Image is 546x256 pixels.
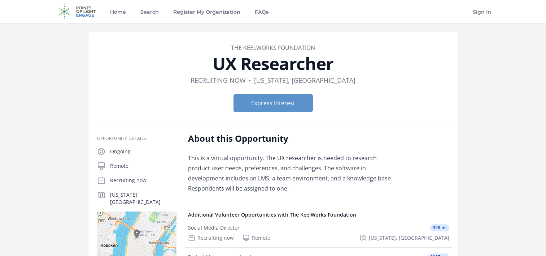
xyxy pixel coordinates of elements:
p: Recruiting now [110,177,176,184]
a: Social Media Director 328 mi Recruiting now Remote [US_STATE], [GEOGRAPHIC_DATA] [185,218,452,247]
p: Remote [110,162,176,170]
dd: [US_STATE], [GEOGRAPHIC_DATA] [254,75,355,85]
h2: About this Opportunity [188,133,399,144]
a: The KeelWorks Foundation [231,44,315,52]
h1: UX Researcher [97,55,449,72]
div: Social Media Director [188,224,240,231]
h4: Additional Volunteer Opportunities with The KeelWorks Foundation [188,211,449,218]
h3: Opportunity Details [97,136,176,141]
button: Express Interest [233,94,313,112]
dd: Recruiting now [191,75,246,85]
div: • [249,75,251,85]
span: [US_STATE], [GEOGRAPHIC_DATA] [369,234,449,242]
div: Remote [243,234,270,242]
div: Recruiting now [188,234,234,242]
p: This is a virtual opportunity. The UX researcher is needed to research product user needs, prefer... [188,153,399,193]
p: [US_STATE][GEOGRAPHIC_DATA] [110,191,176,206]
p: Ongoing [110,148,176,155]
span: 328 mi [430,224,449,231]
